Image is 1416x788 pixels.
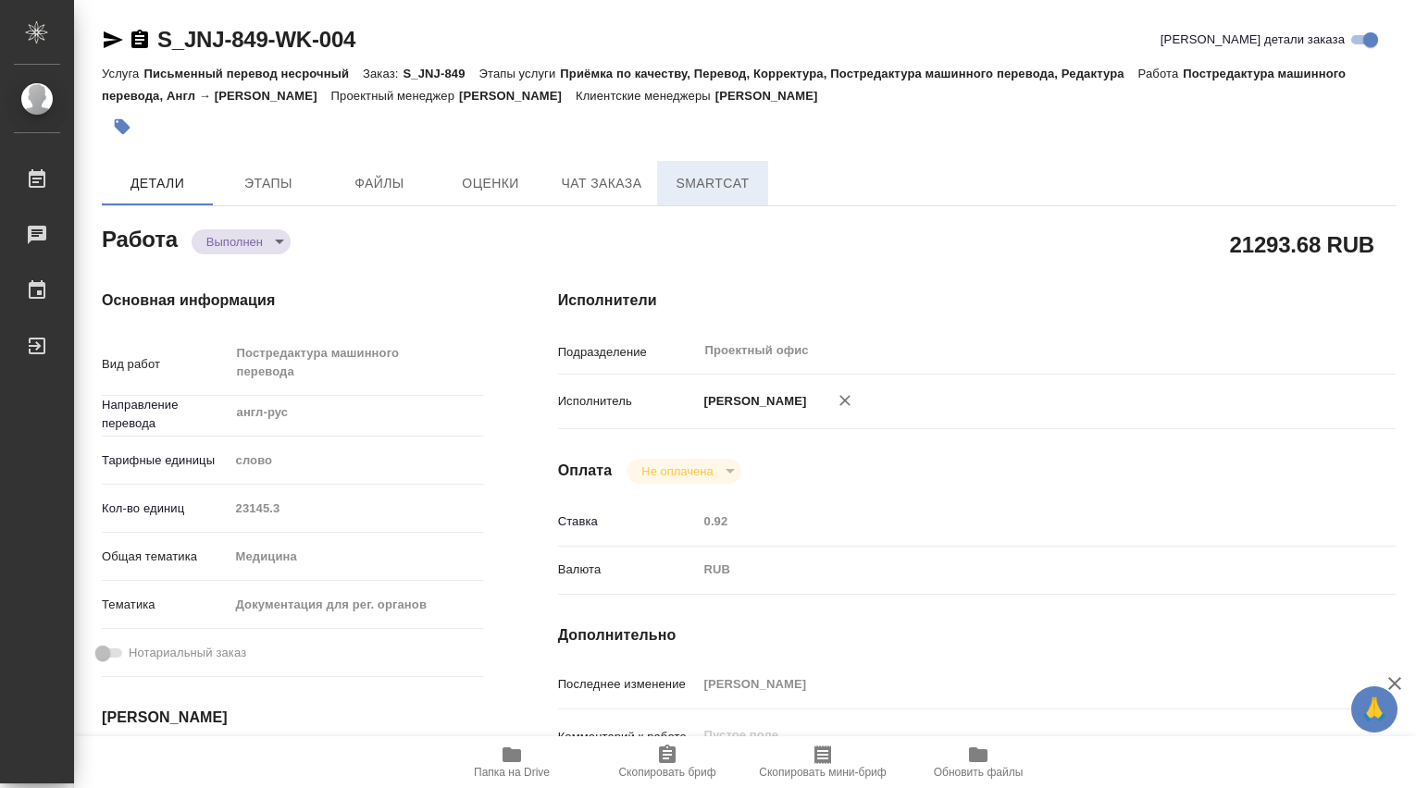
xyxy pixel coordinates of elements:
[102,221,178,254] h2: Работа
[558,392,698,411] p: Исполнитель
[157,27,355,52] a: S_JNJ-849-WK-004
[558,512,698,531] p: Ставка
[129,644,246,662] span: Нотариальный заказ
[558,624,1396,646] h4: Дополнительно
[745,736,901,788] button: Скопировать мини-бриф
[698,508,1326,535] input: Пустое поле
[102,289,484,312] h4: Основная информация
[759,766,886,779] span: Скопировать мини-бриф
[102,106,143,147] button: Добавить тэг
[129,29,151,51] button: Скопировать ссылку
[576,89,715,103] p: Клиентские менеджеры
[560,67,1137,80] p: Приёмка по качеству, Перевод, Корректура, Постредактура машинного перевода, Редактура
[363,67,403,80] p: Заказ:
[102,707,484,729] h4: [PERSON_NAME]
[1359,690,1390,729] span: 🙏
[434,736,590,788] button: Папка на Drive
[459,89,576,103] p: [PERSON_NAME]
[102,451,230,470] p: Тарифные единицы
[201,234,268,250] button: Выполнен
[558,560,698,579] p: Валюта
[825,380,865,421] button: Удалить исполнителя
[1138,67,1184,80] p: Работа
[934,766,1024,779] span: Обновить файлы
[668,172,757,195] span: SmartCat
[474,766,550,779] span: Папка на Drive
[113,172,202,195] span: Детали
[1351,686,1397,733] button: 🙏
[1161,31,1345,49] span: [PERSON_NAME] детали заказа
[230,445,484,476] div: слово
[102,355,230,374] p: Вид работ
[618,766,715,779] span: Скопировать бриф
[557,172,646,195] span: Чат заказа
[1230,228,1374,260] h2: 21293.68 RUB
[590,736,745,788] button: Скопировать бриф
[102,396,230,433] p: Направление перевода
[715,89,832,103] p: [PERSON_NAME]
[230,495,484,522] input: Пустое поле
[335,172,424,195] span: Файлы
[636,463,718,479] button: Не оплачена
[558,289,1396,312] h4: Исполнители
[403,67,478,80] p: S_JNJ-849
[331,89,459,103] p: Проектный менеджер
[558,460,613,482] h4: Оплата
[102,596,230,614] p: Тематика
[230,589,484,621] div: Документация для рег. органов
[230,541,484,573] div: Медицина
[558,675,698,694] p: Последнее изменение
[102,67,143,80] p: Услуга
[224,172,313,195] span: Этапы
[698,554,1326,585] div: RUB
[479,67,561,80] p: Этапы услуги
[627,459,740,484] div: Выполнен
[446,172,535,195] span: Оценки
[192,229,291,254] div: Выполнен
[558,728,698,746] p: Комментарий к работе
[102,548,230,566] p: Общая тематика
[698,392,807,411] p: [PERSON_NAME]
[558,343,698,362] p: Подразделение
[102,29,124,51] button: Скопировать ссылку для ЯМессенджера
[698,671,1326,697] input: Пустое поле
[901,736,1056,788] button: Обновить файлы
[102,499,230,518] p: Кол-во единиц
[143,67,363,80] p: Письменный перевод несрочный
